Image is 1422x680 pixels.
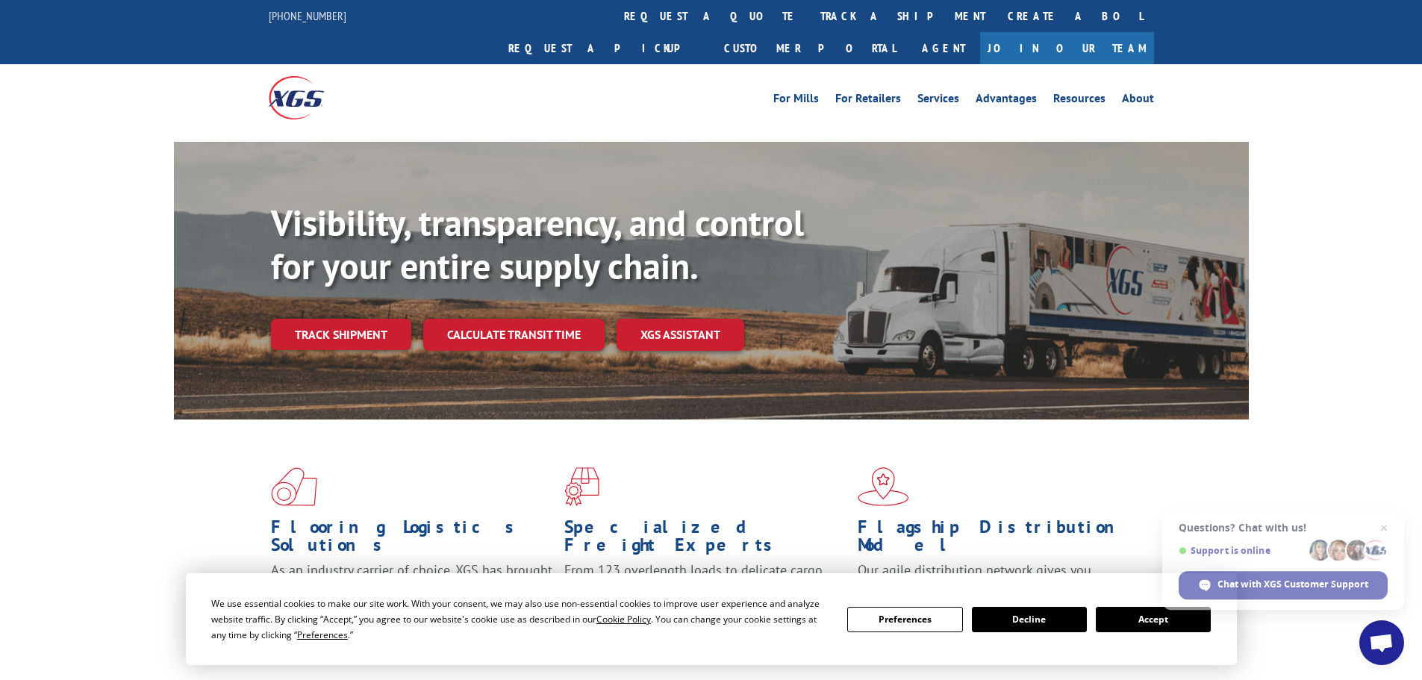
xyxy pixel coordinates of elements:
[1179,520,1388,532] span: Questions? Chat with us!
[858,518,1140,561] h1: Flagship Distribution Model
[976,93,1037,109] a: Advantages
[1179,570,1388,598] span: Chat with XGS Customer Support
[617,319,744,351] a: XGS ASSISTANT
[773,93,819,109] a: For Mills
[980,32,1154,64] a: Join Our Team
[564,518,846,561] h1: Specialized Freight Experts
[907,32,980,64] a: Agent
[211,596,829,643] div: We use essential cookies to make our site work. With your consent, we may also use non-essential ...
[1096,607,1211,632] button: Accept
[423,319,605,351] a: Calculate transit time
[497,32,713,64] a: Request a pickup
[1359,620,1404,665] a: Open chat
[1179,543,1304,555] span: Support is online
[271,561,552,614] span: As an industry carrier of choice, XGS has brought innovation and dedication to flooring logistics...
[297,628,348,641] span: Preferences
[858,561,1132,596] span: Our agile distribution network gives you nationwide inventory management on demand.
[847,607,962,632] button: Preferences
[271,199,804,289] b: Visibility, transparency, and control for your entire supply chain.
[858,467,909,506] img: xgs-icon-flagship-distribution-model-red
[1122,93,1154,109] a: About
[271,467,317,506] img: xgs-icon-total-supply-chain-intelligence-red
[596,613,651,626] span: Cookie Policy
[917,93,959,109] a: Services
[564,467,599,506] img: xgs-icon-focused-on-flooring-red
[564,561,846,628] p: From 123 overlength loads to delicate cargo, our experienced staff knows the best way to move you...
[269,8,346,23] a: [PHONE_NUMBER]
[271,319,411,350] a: Track shipment
[713,32,907,64] a: Customer Portal
[972,607,1087,632] button: Decline
[186,573,1237,665] div: Cookie Consent Prompt
[1217,576,1368,590] span: Chat with XGS Customer Support
[835,93,901,109] a: For Retailers
[1053,93,1106,109] a: Resources
[271,518,553,561] h1: Flooring Logistics Solutions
